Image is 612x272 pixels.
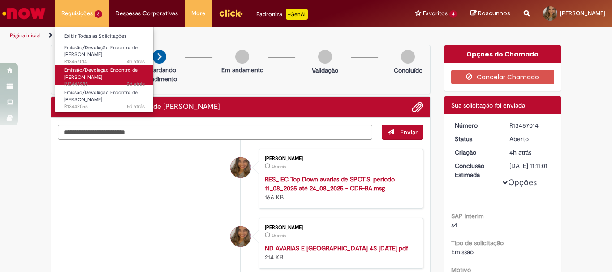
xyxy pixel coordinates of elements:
span: 3 [95,10,102,18]
img: click_logo_yellow_360x200.png [219,6,243,20]
button: Cancelar Chamado [451,70,555,84]
dt: Número [448,121,503,130]
img: img-circle-grey.png [235,50,249,64]
span: s4 [451,221,457,229]
button: Adicionar anexos [412,101,423,113]
time: 28/08/2025 11:10:23 [272,233,286,238]
span: 4h atrás [272,164,286,169]
div: [PERSON_NAME] [265,156,414,161]
time: 28/08/2025 11:10:57 [509,148,531,156]
span: R13448985 [64,81,145,88]
div: [PERSON_NAME] [265,225,414,230]
a: Aberto R13448985 : Emissão/Devolução Encontro de Contas Fornecedor [55,65,154,85]
span: R13442056 [64,103,145,110]
img: img-circle-grey.png [318,50,332,64]
time: 28/08/2025 11:10:59 [127,58,145,65]
span: 4h atrás [509,148,531,156]
span: R13457014 [64,58,145,65]
div: Padroniza [256,9,308,20]
div: 166 KB [265,175,414,202]
a: RES_ EC Top Down avarias de SPOT'S, período 11_08_2025 até 24_08_2025 - CDR-BA.msg [265,175,395,192]
p: Concluído [394,66,422,75]
time: 23/08/2025 15:25:46 [127,103,145,110]
img: arrow-next.png [152,50,166,64]
div: Aberto [509,134,551,143]
dt: Criação [448,148,503,157]
span: More [191,9,205,18]
div: R13457014 [509,121,551,130]
a: Aberto R13442056 : Emissão/Devolução Encontro de Contas Fornecedor [55,88,154,107]
div: 214 KB [265,244,414,262]
dt: Status [448,134,503,143]
span: 4 [449,10,457,18]
img: img-circle-grey.png [401,50,415,64]
span: Despesas Corporativas [116,9,178,18]
textarea: Digite sua mensagem aqui... [58,125,372,140]
p: +GenAi [286,9,308,20]
span: Emissão/Devolução Encontro de [PERSON_NAME] [64,67,138,81]
a: Exibir Todas as Solicitações [55,31,154,41]
ul: Requisições [55,27,154,113]
a: Rascunhos [470,9,510,18]
span: Requisições [61,9,93,18]
span: 4h atrás [272,233,286,238]
span: 2d atrás [127,81,145,87]
span: [PERSON_NAME] [560,9,605,17]
p: Aguardando atendimento [138,65,181,83]
p: Em andamento [221,65,263,74]
img: ServiceNow [1,4,47,22]
a: Aberto R13457014 : Emissão/Devolução Encontro de Contas Fornecedor [55,43,154,62]
div: Larissa Martins De Oliveira [230,157,251,178]
time: 26/08/2025 15:15:27 [127,81,145,87]
span: Enviar [400,128,418,136]
span: 4h atrás [127,58,145,65]
a: ND AVARIAS E [GEOGRAPHIC_DATA] 4S [DATE].pdf [265,244,408,252]
button: Enviar [382,125,423,140]
ul: Trilhas de página [7,27,401,44]
div: Opções do Chamado [444,45,561,63]
span: Emissão/Devolução Encontro de [PERSON_NAME] [64,44,138,58]
span: 5d atrás [127,103,145,110]
span: Favoritos [423,9,448,18]
span: Rascunhos [478,9,510,17]
span: Emissão/Devolução Encontro de [PERSON_NAME] [64,89,138,103]
dt: Conclusão Estimada [448,161,503,179]
b: SAP Interim [451,212,484,220]
p: Validação [312,66,338,75]
span: Emissão [451,248,474,256]
span: Sua solicitação foi enviada [451,101,525,109]
div: [DATE] 11:11:01 [509,161,551,170]
b: Tipo de solicitação [451,239,504,247]
div: Larissa Martins De Oliveira [230,226,251,247]
a: Página inicial [10,32,41,39]
div: 28/08/2025 11:10:57 [509,148,551,157]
